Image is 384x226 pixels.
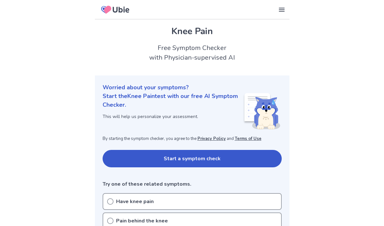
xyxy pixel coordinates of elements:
p: By starting the symptom checker, you agree to the and [103,136,282,142]
h1: Knee Pain [103,25,282,38]
button: Start a symptom check [103,150,282,167]
p: Pain behind the knee [116,217,168,225]
p: Have knee pain [116,198,154,205]
p: Try one of these related symptoms. [103,180,282,188]
img: Shiba [243,93,280,129]
p: This will help us personalize your assessment. [103,113,243,120]
a: Privacy Policy [197,136,226,142]
p: Start the Knee Pain test with our free AI Symptom Checker. [103,92,243,109]
p: Worried about your symptoms? [103,83,282,92]
h2: Free Symptom Checker with Physician-supervised AI [95,43,289,63]
a: Terms of Use [235,136,261,142]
